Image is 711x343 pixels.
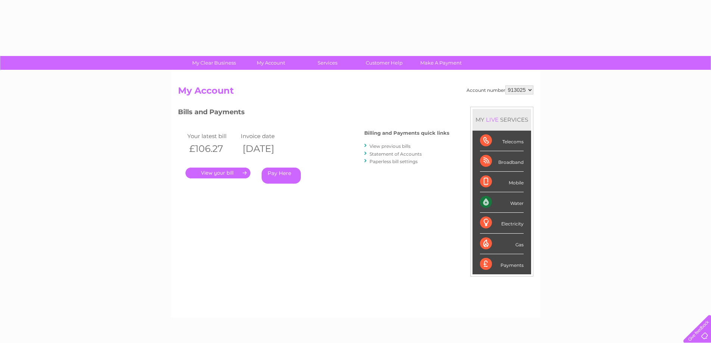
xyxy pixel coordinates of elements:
a: Pay Here [262,168,301,184]
div: Broadband [480,151,524,172]
th: [DATE] [239,141,293,156]
div: Payments [480,254,524,274]
a: . [185,168,250,178]
td: Your latest bill [185,131,239,141]
h4: Billing and Payments quick links [364,130,449,136]
div: Account number [467,85,533,94]
a: View previous bills [369,143,411,149]
div: MY SERVICES [473,109,531,130]
div: Gas [480,234,524,254]
div: Telecoms [480,131,524,151]
a: My Account [240,56,302,70]
a: Statement of Accounts [369,151,422,157]
td: Invoice date [239,131,293,141]
a: My Clear Business [183,56,245,70]
a: Make A Payment [410,56,472,70]
div: Water [480,192,524,213]
th: £106.27 [185,141,239,156]
div: Mobile [480,172,524,192]
a: Services [297,56,358,70]
a: Customer Help [353,56,415,70]
div: Electricity [480,213,524,233]
div: LIVE [484,116,500,123]
h2: My Account [178,85,533,100]
a: Paperless bill settings [369,159,418,164]
h3: Bills and Payments [178,107,449,120]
